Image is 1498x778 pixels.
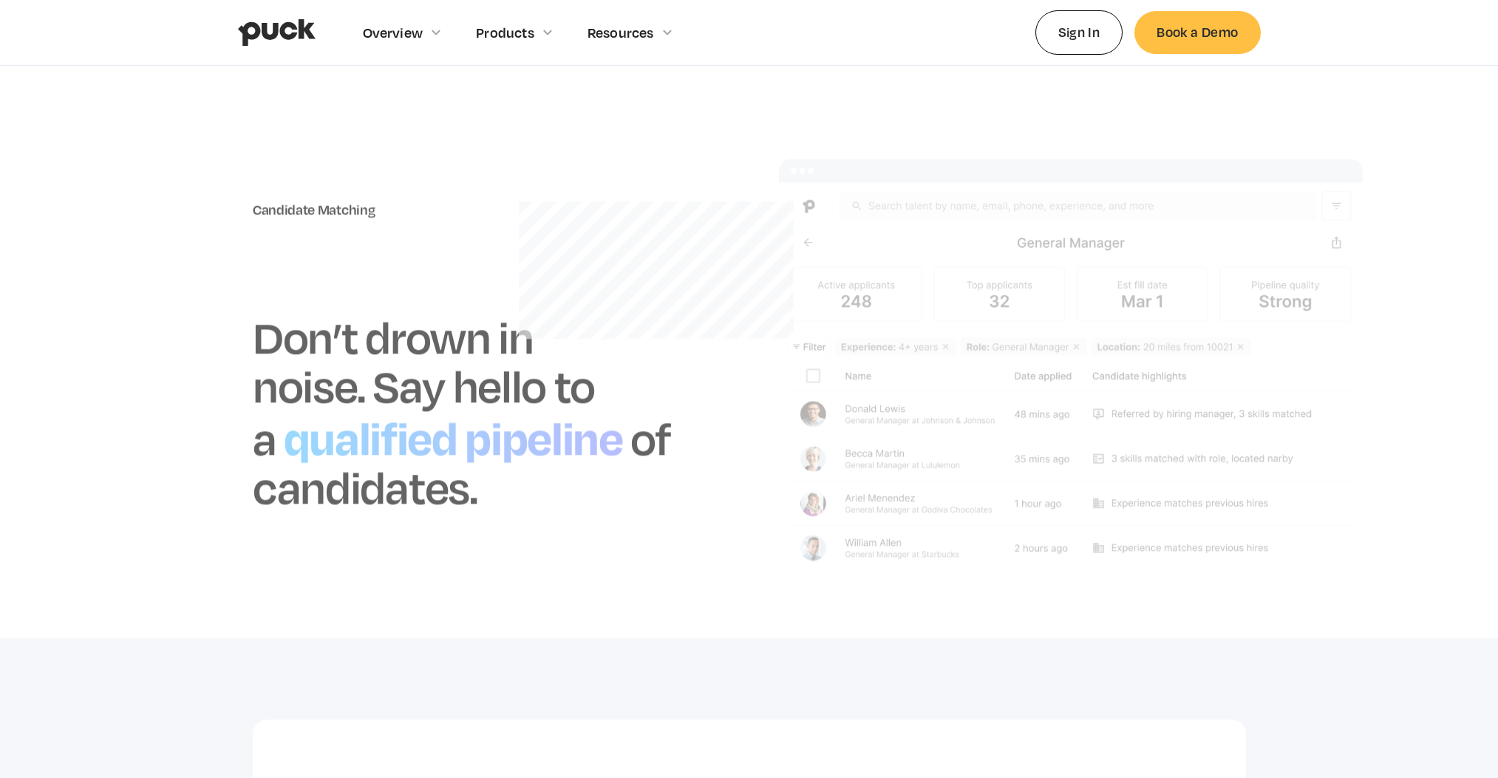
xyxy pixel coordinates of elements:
a: Book a Demo [1134,11,1260,53]
h1: qualified pipeline [276,405,630,468]
div: Overview [363,24,423,41]
div: Candidate Matching [253,202,720,218]
div: Products [476,24,534,41]
div: Resources [588,24,654,41]
h1: Don’t drown in noise. Say hello to a [253,309,595,466]
a: Sign In [1035,10,1123,54]
h1: of candidates. [253,410,671,515]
